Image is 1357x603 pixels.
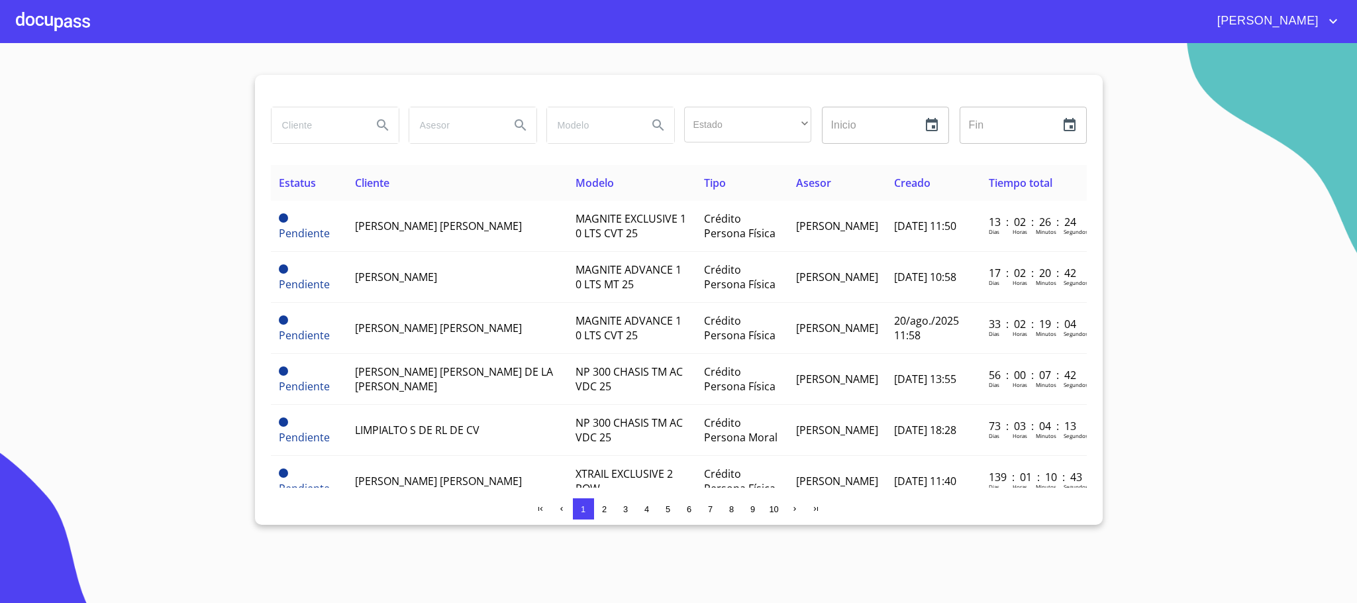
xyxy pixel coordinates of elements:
p: 73 : 03 : 04 : 13 [989,419,1078,433]
p: Minutos [1036,483,1056,490]
span: 3 [623,504,628,514]
p: 13 : 02 : 26 : 24 [989,215,1078,229]
span: [PERSON_NAME] [796,423,878,437]
span: Pendiente [279,226,330,241]
p: Horas [1013,228,1027,235]
span: [PERSON_NAME] [PERSON_NAME] [355,219,522,233]
span: Crédito Persona Física [704,211,776,241]
span: 7 [708,504,713,514]
p: Horas [1013,432,1027,439]
span: LIMPIALTO S DE RL DE CV [355,423,479,437]
span: MAGNITE ADVANCE 1 0 LTS MT 25 [576,262,681,292]
p: Minutos [1036,381,1056,388]
span: NP 300 CHASIS TM AC VDC 25 [576,415,683,445]
button: Search [505,109,536,141]
p: Dias [989,432,999,439]
span: Estatus [279,176,316,190]
span: 9 [750,504,755,514]
button: 7 [700,498,721,520]
p: Segundos [1064,330,1088,337]
p: Segundos [1064,228,1088,235]
p: Minutos [1036,279,1056,286]
span: [PERSON_NAME] [796,270,878,284]
span: Pendiente [279,264,288,274]
p: Segundos [1064,432,1088,439]
button: 9 [742,498,764,520]
span: Cliente [355,176,389,190]
button: 1 [573,498,594,520]
button: 3 [615,498,636,520]
span: [DATE] 18:28 [894,423,956,437]
span: [PERSON_NAME] [796,219,878,233]
input: search [409,107,499,143]
p: Minutos [1036,432,1056,439]
span: 4 [644,504,649,514]
span: 5 [666,504,670,514]
span: Pendiente [279,468,288,478]
span: XTRAIL EXCLUSIVE 2 ROW [576,466,673,496]
span: Crédito Persona Física [704,313,776,343]
p: Dias [989,279,999,286]
p: Segundos [1064,381,1088,388]
p: Minutos [1036,228,1056,235]
p: Dias [989,330,999,337]
button: 8 [721,498,742,520]
span: MAGNITE ADVANCE 1 0 LTS CVT 25 [576,313,681,343]
span: 10 [769,504,778,514]
p: 33 : 02 : 19 : 04 [989,317,1078,331]
span: MAGNITE EXCLUSIVE 1 0 LTS CVT 25 [576,211,686,241]
span: [PERSON_NAME] [796,474,878,488]
span: Pendiente [279,379,330,394]
p: Dias [989,228,999,235]
span: Pendiente [279,417,288,427]
p: Horas [1013,381,1027,388]
p: Dias [989,483,999,490]
button: 6 [679,498,700,520]
span: [PERSON_NAME] [1207,11,1325,32]
button: 2 [594,498,615,520]
button: 10 [764,498,785,520]
span: 6 [687,504,691,514]
span: Asesor [796,176,831,190]
p: Segundos [1064,279,1088,286]
span: Pendiente [279,328,330,343]
button: Search [642,109,674,141]
input: search [547,107,637,143]
span: Crédito Persona Física [704,466,776,496]
span: 2 [602,504,607,514]
p: Minutos [1036,330,1056,337]
button: account of current user [1207,11,1341,32]
button: 4 [636,498,658,520]
p: Segundos [1064,483,1088,490]
span: [DATE] 11:50 [894,219,956,233]
span: [DATE] 13:55 [894,372,956,386]
span: 1 [581,504,585,514]
span: Tipo [704,176,726,190]
p: Horas [1013,279,1027,286]
span: Pendiente [279,277,330,292]
span: Crédito Persona Física [704,262,776,292]
span: [PERSON_NAME] [PERSON_NAME] [355,321,522,335]
span: [PERSON_NAME] [796,321,878,335]
span: Pendiente [279,315,288,325]
p: Dias [989,381,999,388]
span: Pendiente [279,430,330,445]
span: [DATE] 10:58 [894,270,956,284]
p: 17 : 02 : 20 : 42 [989,266,1078,280]
span: 20/ago./2025 11:58 [894,313,959,343]
span: Tiempo total [989,176,1052,190]
p: 56 : 00 : 07 : 42 [989,368,1078,382]
span: [PERSON_NAME] [355,270,437,284]
span: NP 300 CHASIS TM AC VDC 25 [576,364,683,394]
span: Pendiente [279,481,330,496]
p: Horas [1013,330,1027,337]
span: Crédito Persona Moral [704,415,778,445]
p: 139 : 01 : 10 : 43 [989,470,1078,484]
div: ​ [684,107,811,142]
span: Pendiente [279,366,288,376]
input: search [272,107,362,143]
span: Modelo [576,176,614,190]
span: Pendiente [279,213,288,223]
span: [DATE] 11:40 [894,474,956,488]
p: Horas [1013,483,1027,490]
